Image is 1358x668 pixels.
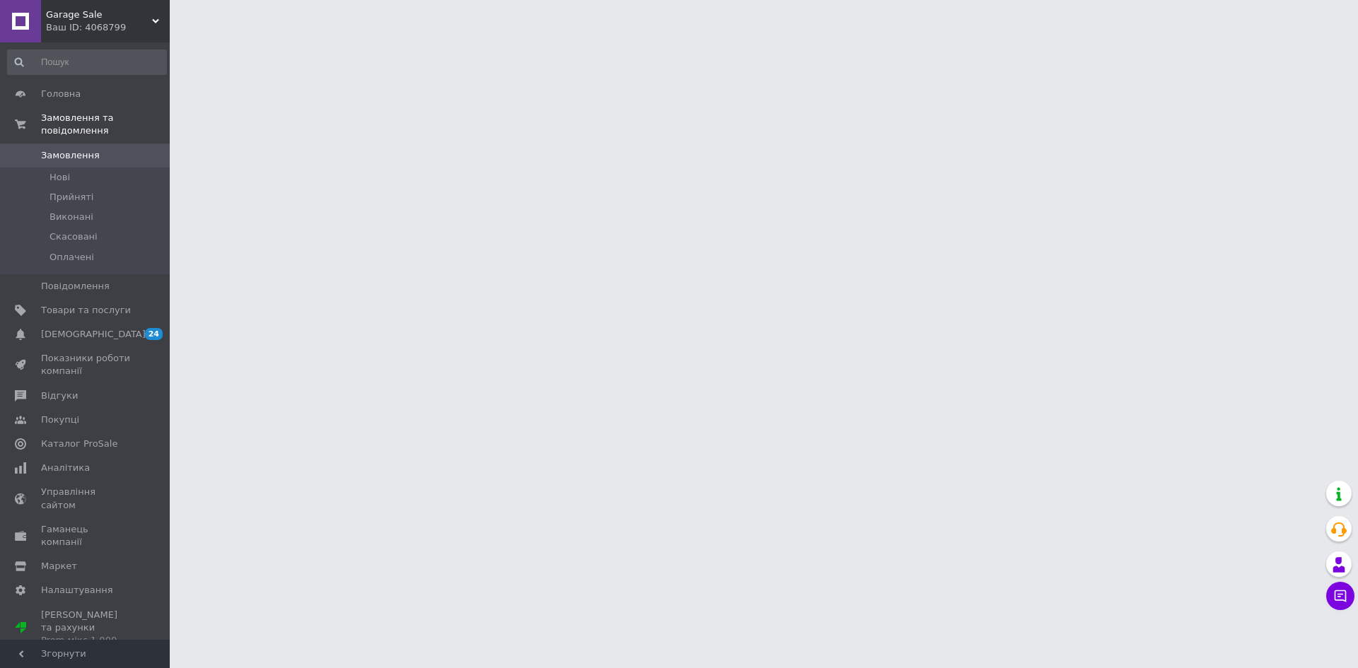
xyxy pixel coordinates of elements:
[50,211,93,223] span: Виконані
[41,352,131,377] span: Показники роботи компанії
[50,171,70,184] span: Нові
[145,328,163,340] span: 24
[41,609,131,648] span: [PERSON_NAME] та рахунки
[41,560,77,573] span: Маркет
[41,304,131,317] span: Товари та послуги
[41,634,131,647] div: Prom мікс 1 000
[41,280,110,293] span: Повідомлення
[41,88,81,100] span: Головна
[46,21,170,34] div: Ваш ID: 4068799
[41,414,79,426] span: Покупці
[41,438,117,450] span: Каталог ProSale
[41,389,78,402] span: Відгуки
[46,8,152,21] span: Garage Sale
[41,462,90,474] span: Аналітика
[50,191,93,204] span: Прийняті
[7,49,167,75] input: Пошук
[41,584,113,597] span: Налаштування
[1326,582,1354,610] button: Чат з покупцем
[50,251,94,264] span: Оплачені
[41,328,146,341] span: [DEMOGRAPHIC_DATA]
[41,523,131,549] span: Гаманець компанії
[41,112,170,137] span: Замовлення та повідомлення
[41,149,100,162] span: Замовлення
[50,230,98,243] span: Скасовані
[41,486,131,511] span: Управління сайтом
